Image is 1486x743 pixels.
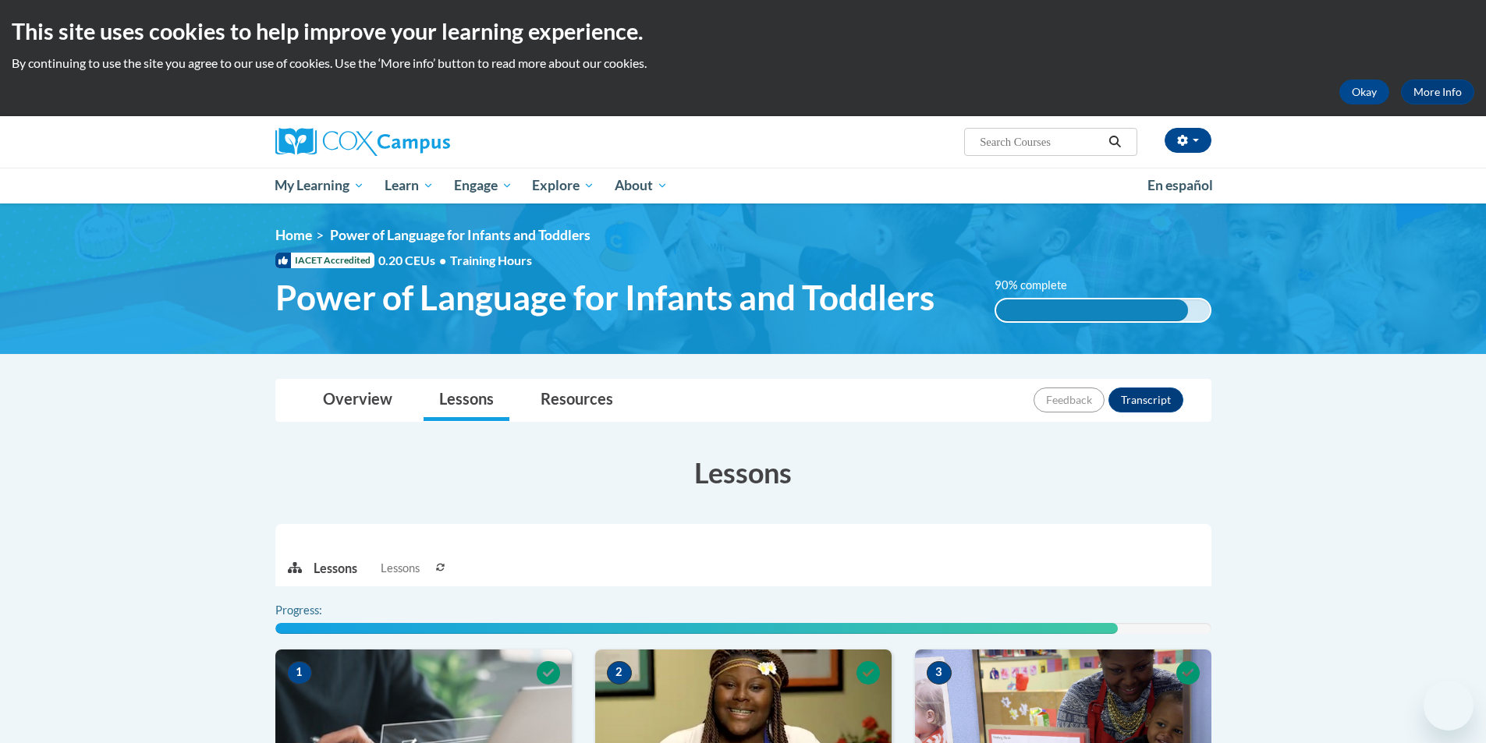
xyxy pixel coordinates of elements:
span: 3 [927,661,952,685]
a: About [605,168,678,203]
label: 90% complete [995,277,1084,294]
a: My Learning [265,168,375,203]
span: IACET Accredited [275,253,374,268]
a: Explore [522,168,605,203]
button: Search [1103,133,1126,151]
span: Power of Language for Infants and Toddlers [330,227,590,243]
span: Learn [385,176,434,195]
a: Engage [444,168,523,203]
input: Search Courses [978,133,1103,151]
a: Lessons [424,380,509,421]
label: Progress: [275,602,365,619]
a: Home [275,227,312,243]
a: Cox Campus [275,128,572,156]
button: Feedback [1034,387,1105,412]
span: Engage [454,176,512,195]
button: Transcript [1108,387,1183,412]
h3: Lessons [275,453,1211,492]
span: About [615,176,668,195]
a: Resources [525,380,629,421]
a: En español [1137,169,1223,202]
span: My Learning [275,176,364,195]
button: Account Settings [1165,128,1211,153]
h2: This site uses cookies to help improve your learning experience. [12,16,1474,47]
span: • [439,253,446,267]
a: Learn [374,168,444,203]
span: 0.20 CEUs [378,252,450,269]
iframe: Button to launch messaging window [1424,681,1474,731]
span: En español [1147,177,1213,193]
span: 1 [287,661,312,685]
span: Power of Language for Infants and Toddlers [275,277,935,318]
p: Lessons [314,560,357,577]
a: More Info [1401,80,1474,104]
a: Overview [307,380,408,421]
span: Lessons [381,560,420,577]
div: Main menu [252,168,1235,203]
img: Cox Campus [275,128,450,156]
button: Okay [1339,80,1389,104]
span: Explore [532,176,594,195]
span: Training Hours [450,253,532,267]
span: 2 [607,661,632,685]
div: 90% complete [996,299,1188,321]
p: By continuing to use the site you agree to our use of cookies. Use the ‘More info’ button to read... [12,55,1474,72]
